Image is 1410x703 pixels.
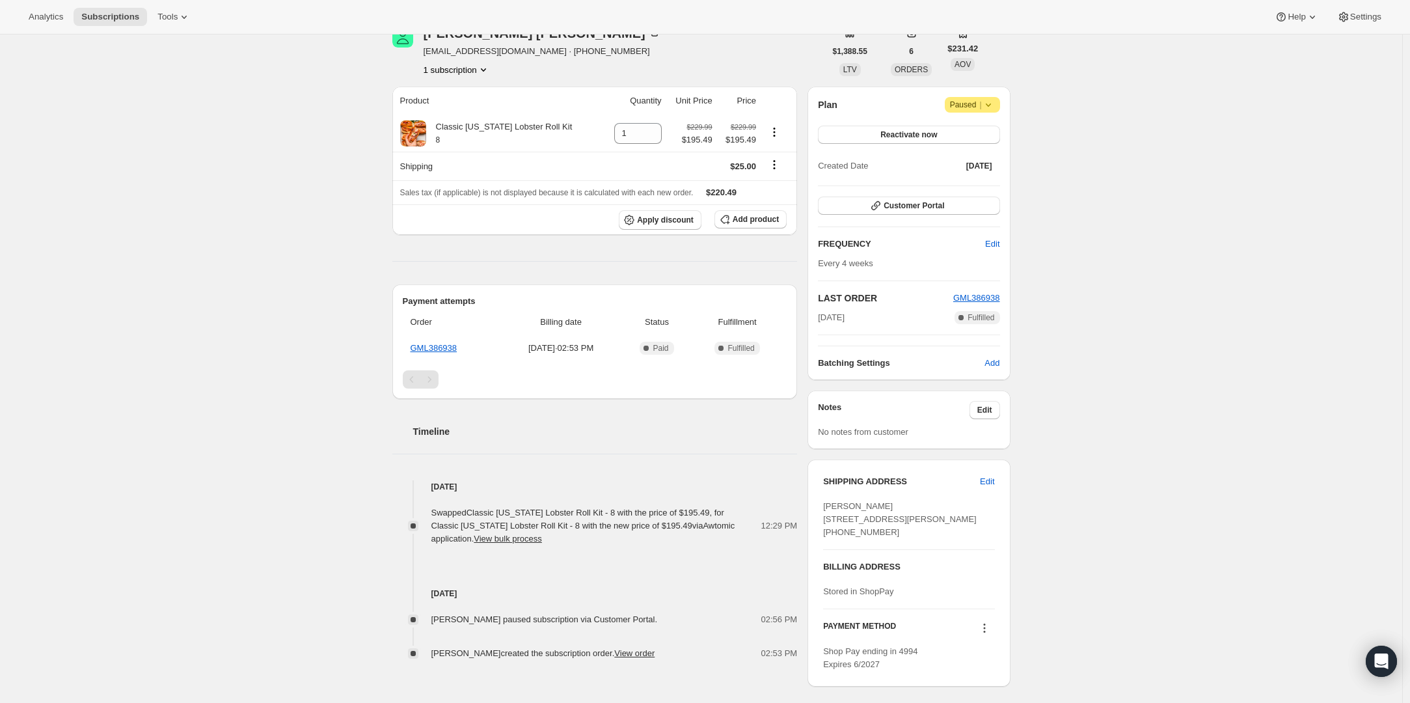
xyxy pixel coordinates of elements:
[413,425,798,438] h2: Timeline
[980,475,994,488] span: Edit
[474,534,542,544] button: View bulk process
[972,471,1002,492] button: Edit
[431,508,735,544] span: Swapped Classic [US_STATE] Lobster Roll Kit - 8 with the price of $195.49, for Classic [US_STATE]...
[953,292,1000,305] button: GML386938
[682,133,712,146] span: $195.49
[424,45,661,58] span: [EMAIL_ADDRESS][DOMAIN_NAME] · [PHONE_NUMBER]
[823,501,977,537] span: [PERSON_NAME] [STREET_ADDRESS][PERSON_NAME] [PHONE_NUMBER]
[950,98,995,111] span: Paused
[818,238,985,251] h2: FREQUENCY
[619,210,701,230] button: Apply discount
[818,357,984,370] h6: Batching Settings
[843,65,857,74] span: LTV
[833,46,867,57] span: $1,388.55
[966,161,992,171] span: [DATE]
[706,187,737,197] span: $220.49
[818,258,873,268] span: Every 4 weeks
[730,161,756,171] span: $25.00
[716,87,760,115] th: Price
[424,63,490,76] button: Product actions
[1366,646,1397,677] div: Open Intercom Messenger
[637,215,694,225] span: Apply discount
[403,370,787,389] nav: Pagination
[880,130,937,140] span: Reactivate now
[953,293,1000,303] a: GML386938
[818,427,908,437] span: No notes from customer
[403,308,500,337] th: Order
[823,586,893,596] span: Stored in ShopPay
[958,157,1000,175] button: [DATE]
[764,158,785,172] button: Shipping actions
[400,188,694,197] span: Sales tax (if applicable) is not displayed because it is calculated with each new order.
[818,197,999,215] button: Customer Portal
[761,613,798,626] span: 02:56 PM
[666,87,716,115] th: Unit Price
[21,8,71,26] button: Analytics
[392,587,798,600] h4: [DATE]
[977,405,992,415] span: Edit
[431,648,655,658] span: [PERSON_NAME] created the subscription order.
[403,295,787,308] h2: Payment attempts
[818,311,845,324] span: [DATE]
[984,357,999,370] span: Add
[818,292,953,305] h2: LAST ORDER
[504,316,618,329] span: Billing date
[818,98,837,111] h2: Plan
[761,519,798,532] span: 12:29 PM
[825,42,875,61] button: $1,388.55
[392,152,603,180] th: Shipping
[901,42,921,61] button: 6
[818,159,868,172] span: Created Date
[686,123,712,131] small: $229.99
[436,135,441,145] small: 8
[764,125,785,139] button: Product actions
[823,646,917,669] span: Shop Pay ending in 4994 Expires 6/2027
[969,401,1000,419] button: Edit
[81,12,139,22] span: Subscriptions
[602,87,665,115] th: Quantity
[1288,12,1305,22] span: Help
[424,27,661,40] div: [PERSON_NAME] [PERSON_NAME]
[733,214,779,225] span: Add product
[1329,8,1389,26] button: Settings
[696,316,779,329] span: Fulfillment
[977,353,1007,374] button: Add
[720,133,756,146] span: $195.49
[626,316,688,329] span: Status
[157,12,178,22] span: Tools
[392,480,798,493] h4: [DATE]
[731,123,756,131] small: $229.99
[895,65,928,74] span: ORDERS
[400,120,426,146] img: product img
[504,342,618,355] span: [DATE] · 02:53 PM
[823,475,980,488] h3: SHIPPING ADDRESS
[823,560,994,573] h3: BILLING ADDRESS
[727,343,754,353] span: Fulfilled
[985,238,999,251] span: Edit
[29,12,63,22] span: Analytics
[968,312,994,323] span: Fulfilled
[653,343,668,353] span: Paid
[977,234,1007,255] button: Edit
[392,27,413,48] span: Barbara Rollins
[614,648,655,658] a: View order
[818,401,969,419] h3: Notes
[714,210,787,228] button: Add product
[884,200,944,211] span: Customer Portal
[979,100,981,110] span: |
[392,87,603,115] th: Product
[411,343,457,353] a: GML386938
[1350,12,1381,22] span: Settings
[947,42,978,55] span: $231.42
[818,126,999,144] button: Reactivate now
[823,621,896,639] h3: PAYMENT METHOD
[150,8,198,26] button: Tools
[431,614,658,624] span: [PERSON_NAME] paused subscription via Customer Portal.
[426,120,573,146] div: Classic [US_STATE] Lobster Roll Kit
[955,60,971,69] span: AOV
[909,46,914,57] span: 6
[761,647,798,660] span: 02:53 PM
[74,8,147,26] button: Subscriptions
[1267,8,1326,26] button: Help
